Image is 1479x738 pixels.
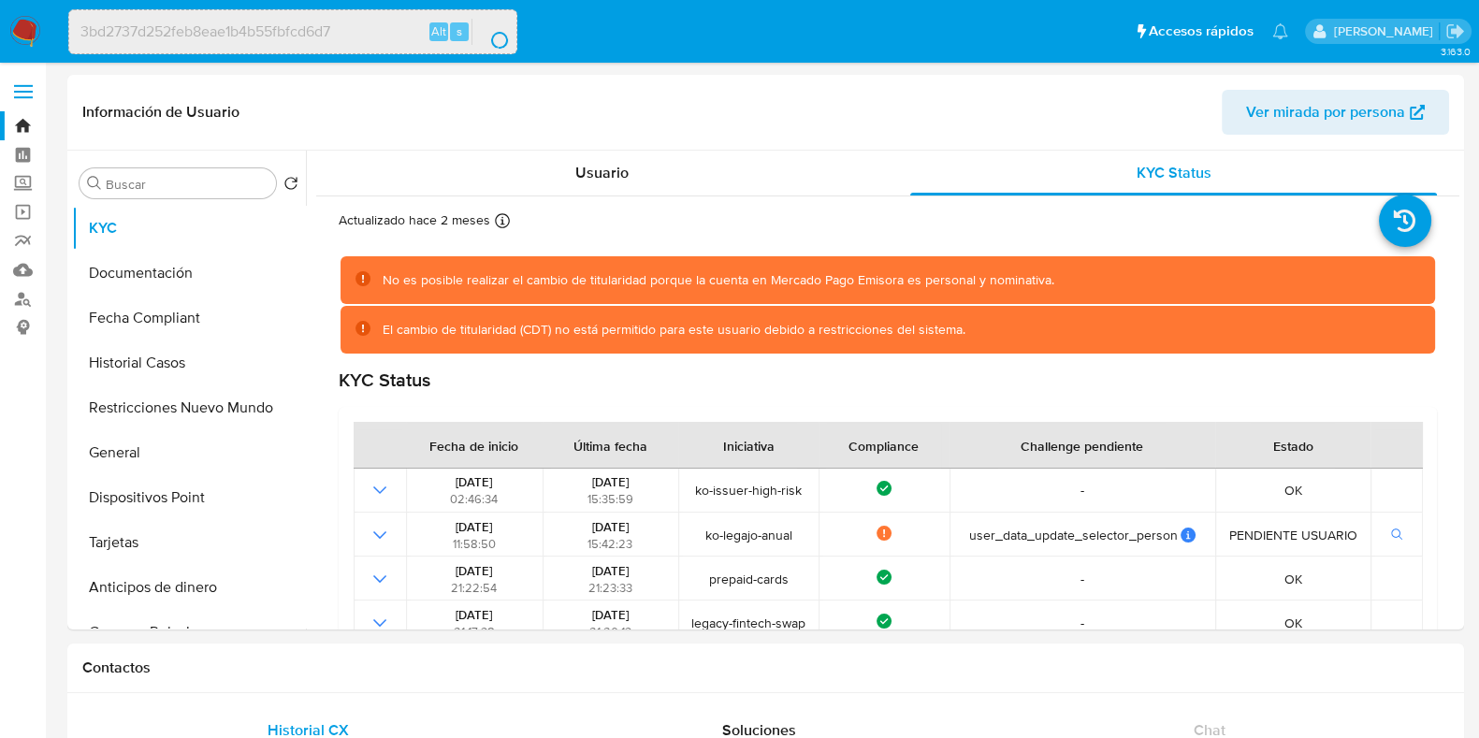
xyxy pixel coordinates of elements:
[72,430,306,475] button: General
[1149,22,1254,41] span: Accesos rápidos
[1246,90,1405,135] span: Ver mirada por persona
[82,103,239,122] h1: Información de Usuario
[82,658,1449,677] h1: Contactos
[72,475,306,520] button: Dispositivos Point
[1333,22,1439,40] p: camilafernanda.paredessaldano@mercadolibre.cl
[72,520,306,565] button: Tarjetas
[1137,162,1211,183] span: KYC Status
[471,19,510,45] button: search-icon
[457,22,462,40] span: s
[72,206,306,251] button: KYC
[339,211,490,229] p: Actualizado hace 2 meses
[87,176,102,191] button: Buscar
[72,340,306,385] button: Historial Casos
[431,22,446,40] span: Alt
[69,20,516,44] input: Buscar usuario o caso...
[1272,23,1288,39] a: Notificaciones
[72,296,306,340] button: Fecha Compliant
[72,385,306,430] button: Restricciones Nuevo Mundo
[106,176,268,193] input: Buscar
[72,565,306,610] button: Anticipos de dinero
[575,162,629,183] span: Usuario
[1445,22,1465,41] a: Salir
[72,610,306,655] button: Cruces y Relaciones
[72,251,306,296] button: Documentación
[283,176,298,196] button: Volver al orden por defecto
[1222,90,1449,135] button: Ver mirada por persona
